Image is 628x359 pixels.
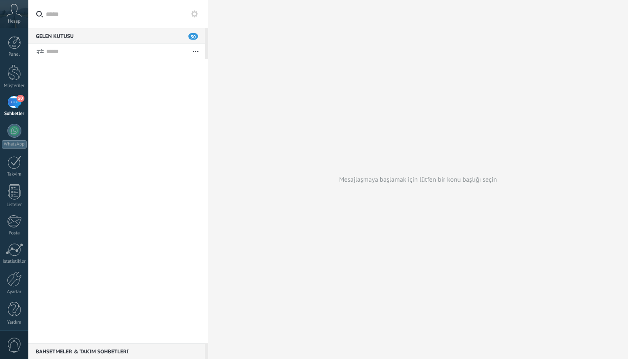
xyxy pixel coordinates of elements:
div: Müşteriler [2,83,27,89]
div: Listeler [2,202,27,208]
div: Sohbetler [2,111,27,117]
div: Posta [2,230,27,236]
div: Bahsetmeler & Takım sohbetleri [28,343,205,359]
div: WhatsApp [2,140,27,149]
div: Ayarlar [2,289,27,295]
div: Gelen Kutusu [28,28,205,44]
div: Takvim [2,172,27,177]
span: 50 [17,95,24,102]
span: 50 [188,33,198,40]
span: Hesap [8,19,20,24]
div: Yardım [2,320,27,325]
div: İstatistikler [2,259,27,264]
div: Panel [2,52,27,58]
